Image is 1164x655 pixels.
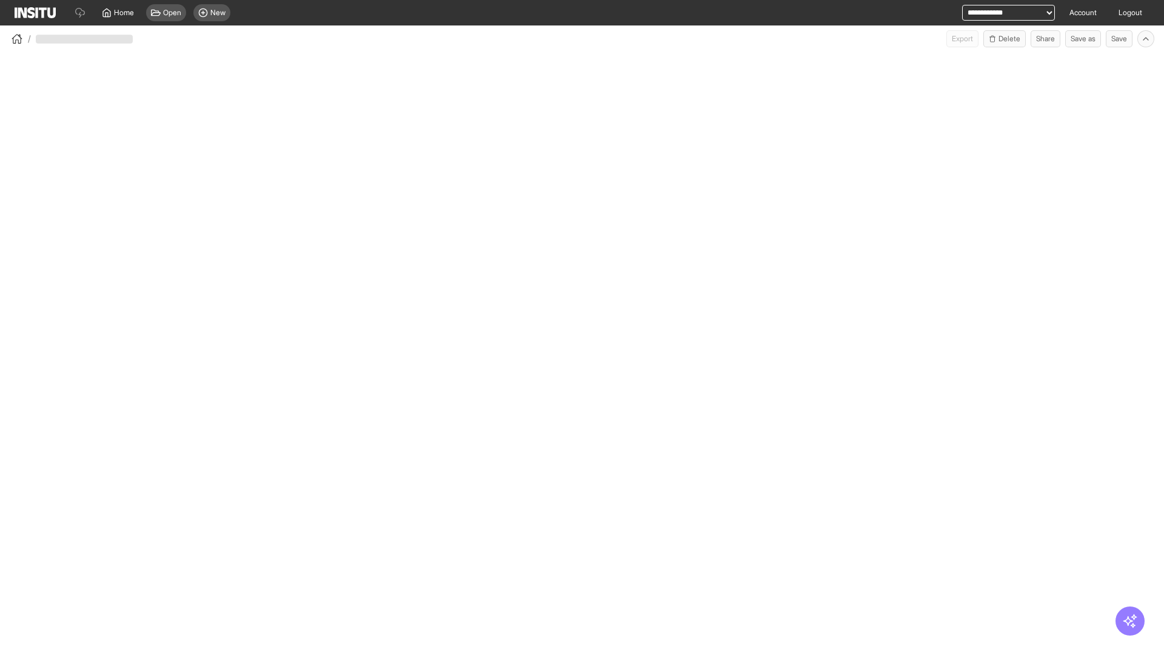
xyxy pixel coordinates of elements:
[15,7,56,18] img: Logo
[210,8,226,18] span: New
[163,8,181,18] span: Open
[114,8,134,18] span: Home
[10,32,31,46] button: /
[28,33,31,45] span: /
[983,30,1026,47] button: Delete
[946,30,978,47] span: Can currently only export from Insights reports.
[1031,30,1060,47] button: Share
[1065,30,1101,47] button: Save as
[1106,30,1132,47] button: Save
[946,30,978,47] button: Export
